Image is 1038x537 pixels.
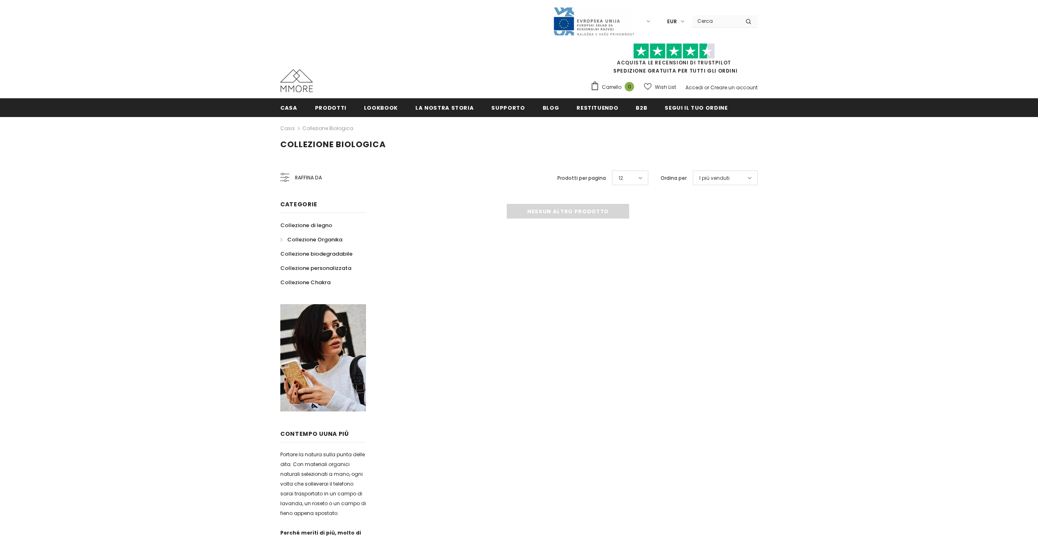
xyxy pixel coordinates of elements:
[644,80,676,94] a: Wish List
[710,84,758,91] a: Creare un account
[280,264,351,272] span: Collezione personalizzata
[667,18,677,26] span: EUR
[280,247,353,261] a: Collezione biodegradabile
[602,83,621,91] span: Carrello
[543,98,559,117] a: Blog
[692,15,739,27] input: Search Site
[295,173,322,182] span: Raffina da
[661,174,687,182] label: Ordina per
[280,139,386,150] span: Collezione biologica
[280,104,297,112] span: Casa
[415,104,474,112] span: La nostra storia
[280,232,342,247] a: Collezione Organika
[655,83,676,91] span: Wish List
[287,236,342,243] span: Collezione Organika
[280,69,313,92] img: Casi MMORE
[633,43,715,59] img: Fidati di Pilot Stars
[590,81,638,93] a: Carrello 0
[280,221,332,229] span: Collezione di legno
[577,98,618,117] a: Restituendo
[685,84,703,91] a: Accedi
[557,174,606,182] label: Prodotti per pagina
[704,84,709,91] span: or
[665,98,727,117] a: Segui il tuo ordine
[280,200,317,208] span: Categorie
[553,7,634,36] img: Javni Razpis
[280,430,349,438] span: contempo uUna più
[280,278,330,286] span: Collezione Chakra
[577,104,618,112] span: Restituendo
[280,275,330,289] a: Collezione Chakra
[619,174,623,182] span: 12
[280,450,366,518] p: Portare la natura sulla punta delle dita. Con materiali organici naturali selezionati a mano, ogn...
[280,98,297,117] a: Casa
[280,218,332,232] a: Collezione di legno
[543,104,559,112] span: Blog
[617,59,731,66] a: Acquista le recensioni di TrustPilot
[280,250,353,258] span: Collezione biodegradabile
[665,104,727,112] span: Segui il tuo ordine
[636,98,647,117] a: B2B
[280,261,351,275] a: Collezione personalizzata
[315,104,346,112] span: Prodotti
[625,82,634,91] span: 0
[491,98,525,117] a: supporto
[590,47,758,74] span: SPEDIZIONE GRATUITA PER TUTTI GLI ORDINI
[302,125,353,132] a: Collezione biologica
[364,98,398,117] a: Lookbook
[636,104,647,112] span: B2B
[364,104,398,112] span: Lookbook
[699,174,730,182] span: I più venduti
[280,124,295,133] a: Casa
[315,98,346,117] a: Prodotti
[415,98,474,117] a: La nostra storia
[553,18,634,24] a: Javni Razpis
[491,104,525,112] span: supporto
